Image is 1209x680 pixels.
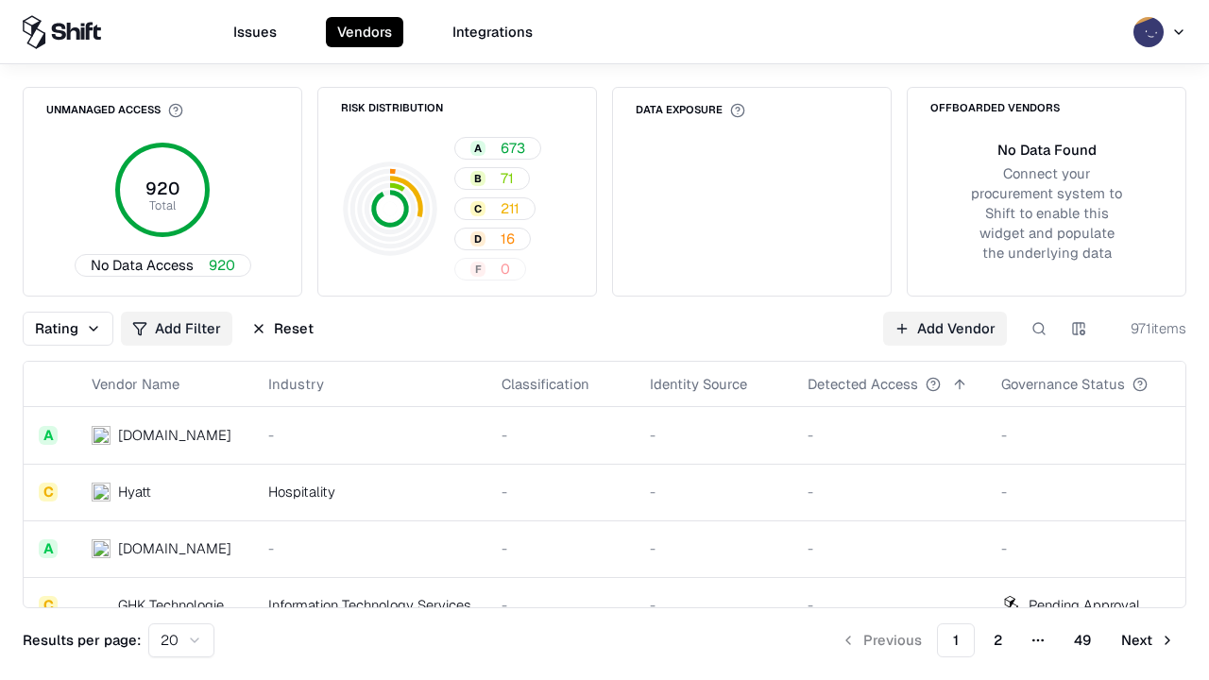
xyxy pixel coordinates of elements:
span: 673 [501,138,525,158]
div: Industry [268,374,324,394]
div: - [502,482,620,501]
button: Rating [23,312,113,346]
div: - [650,425,777,445]
button: 49 [1059,623,1106,657]
button: Reset [240,312,325,346]
button: Next [1110,623,1186,657]
button: Integrations [441,17,544,47]
button: Issues [222,17,288,47]
div: Identity Source [650,374,747,394]
div: Hospitality [268,482,471,501]
div: - [1001,482,1178,501]
button: D16 [454,228,531,250]
div: - [502,595,620,615]
div: C [39,596,58,615]
button: C211 [454,197,536,220]
div: Risk Distribution [341,103,443,113]
div: Detected Access [808,374,918,394]
div: - [650,482,777,501]
div: C [39,483,58,501]
span: 71 [501,168,514,188]
span: No Data Access [91,255,194,275]
img: Hyatt [92,483,111,501]
div: A [39,539,58,558]
div: - [808,538,971,558]
tspan: Total [149,197,176,213]
div: - [808,425,971,445]
div: - [502,425,620,445]
div: A [470,141,485,156]
p: Results per page: [23,630,141,650]
img: GHK Technologies Inc. [92,596,111,615]
tspan: 920 [145,178,179,199]
button: Add Filter [121,312,232,346]
span: 920 [209,255,235,275]
div: Unmanaged Access [46,103,183,118]
button: Vendors [326,17,403,47]
div: [DOMAIN_NAME] [118,425,231,445]
div: Connect your procurement system to Shift to enable this widget and populate the underlying data [968,163,1125,263]
div: - [808,482,971,501]
div: - [1001,425,1178,445]
div: [DOMAIN_NAME] [118,538,231,558]
span: 16 [501,229,515,248]
nav: pagination [829,623,1186,657]
div: Classification [502,374,589,394]
div: GHK Technologies Inc. [118,595,238,615]
div: D [470,231,485,246]
div: Governance Status [1001,374,1125,394]
button: A673 [454,137,541,160]
div: No Data Found [997,140,1097,160]
div: Information Technology Services [268,595,471,615]
div: - [650,538,777,558]
div: - [808,595,971,615]
div: A [39,426,58,445]
div: C [470,201,485,216]
span: 211 [501,198,519,218]
button: 2 [979,623,1017,657]
div: - [502,538,620,558]
div: Offboarded Vendors [930,103,1060,113]
div: - [650,595,777,615]
div: - [268,425,471,445]
div: - [1001,538,1178,558]
div: Data Exposure [636,103,745,118]
button: No Data Access920 [75,254,251,277]
div: Hyatt [118,482,151,501]
img: intrado.com [92,426,111,445]
div: - [268,538,471,558]
div: 971 items [1111,318,1186,338]
div: Pending Approval [1029,595,1140,615]
button: B71 [454,167,530,190]
a: Add Vendor [883,312,1007,346]
span: Rating [35,318,78,338]
button: 1 [937,623,975,657]
img: primesec.co.il [92,539,111,558]
div: Vendor Name [92,374,179,394]
div: B [470,171,485,186]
